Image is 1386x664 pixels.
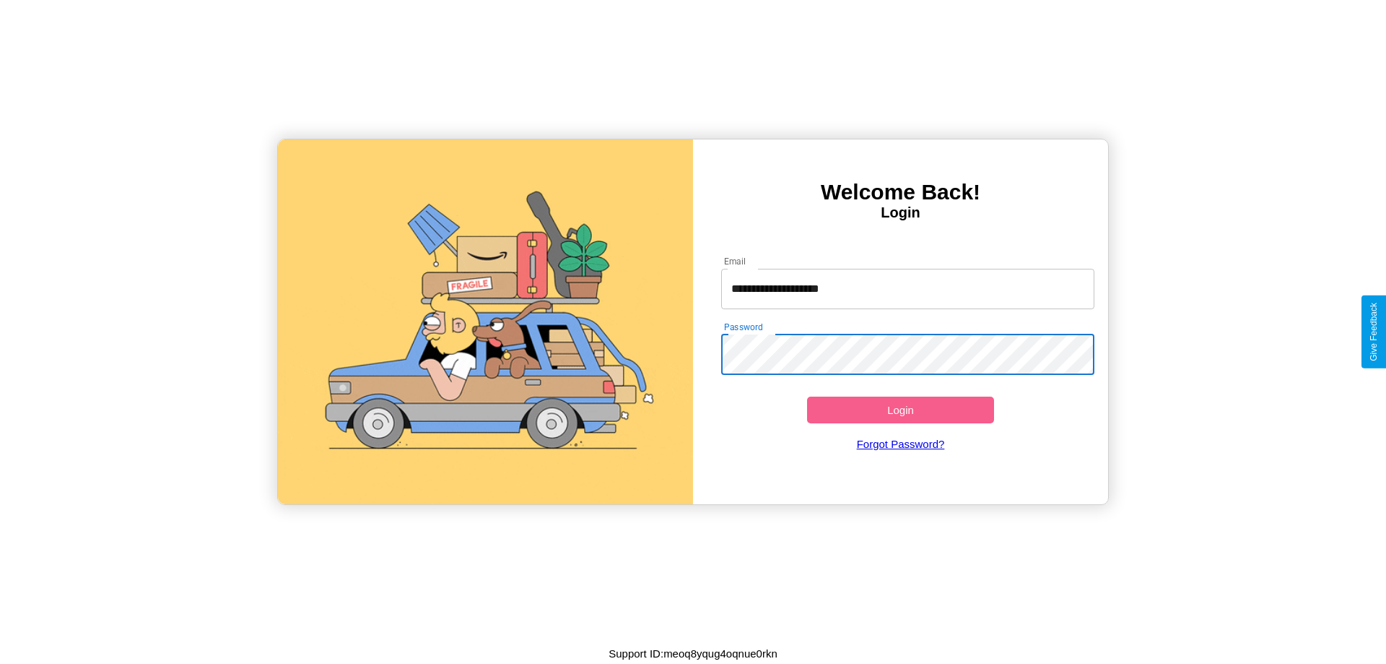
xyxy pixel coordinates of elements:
a: Forgot Password? [714,423,1088,465]
h4: Login [693,204,1108,221]
div: Give Feedback [1369,303,1379,361]
img: gif [278,139,693,504]
button: Login [807,397,994,423]
label: Password [724,321,762,333]
h3: Welcome Back! [693,180,1108,204]
p: Support ID: meoq8yqug4oqnue0rkn [609,644,777,663]
label: Email [724,255,746,267]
